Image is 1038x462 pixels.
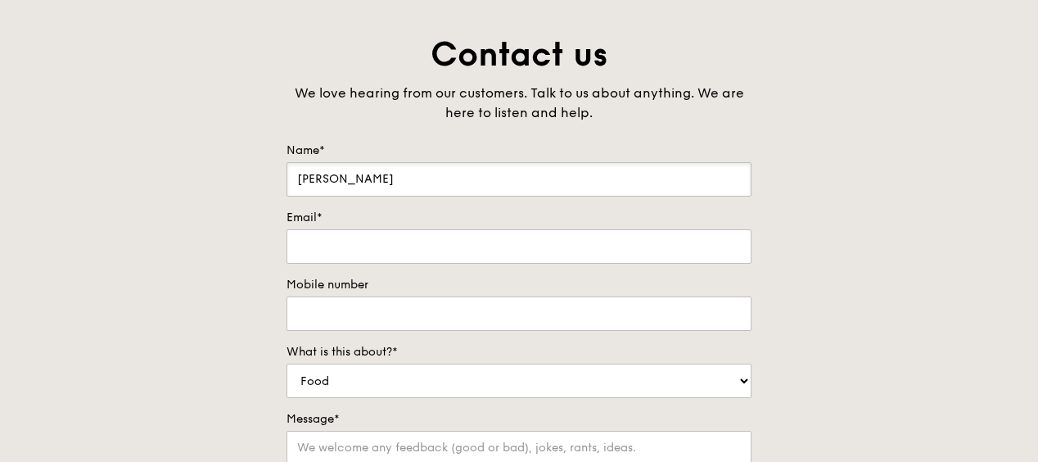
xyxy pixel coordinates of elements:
label: Mobile number [287,277,751,293]
label: Message* [287,411,751,428]
label: Name* [287,143,751,159]
h1: Contact us [287,33,751,77]
label: Email* [287,210,751,226]
div: We love hearing from our customers. Talk to us about anything. We are here to listen and help. [287,84,751,123]
label: What is this about?* [287,344,751,360]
